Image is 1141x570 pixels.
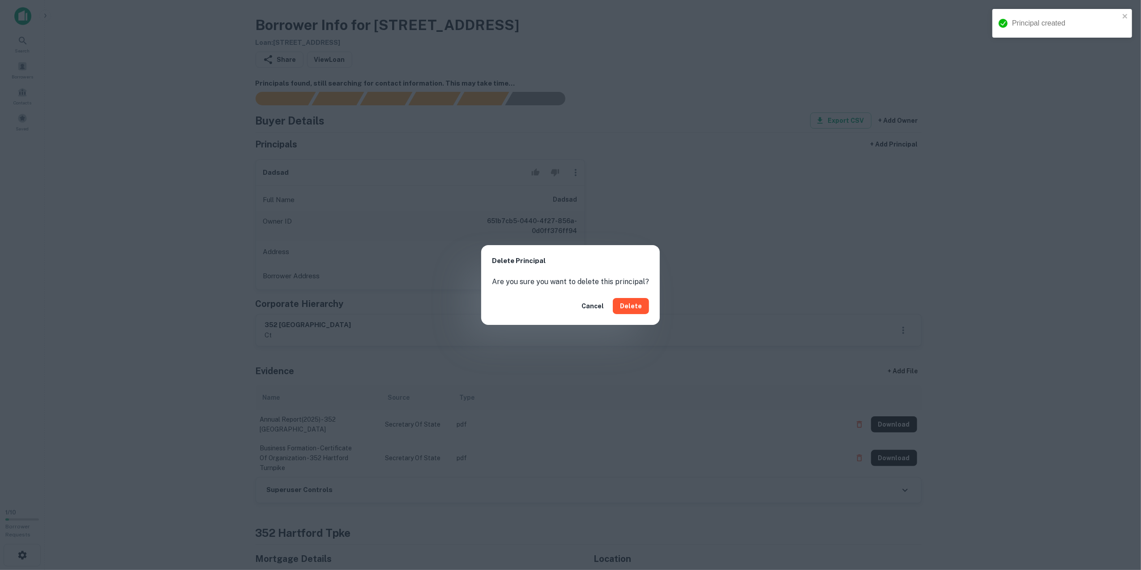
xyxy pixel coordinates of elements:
button: close [1122,13,1128,21]
button: Cancel [578,298,607,314]
iframe: Chat Widget [1096,498,1141,541]
p: Are you sure you want to delete this principal? [492,276,649,287]
button: Delete [613,298,649,314]
h2: Delete Principal [481,245,660,277]
div: Principal created [1012,18,1120,29]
